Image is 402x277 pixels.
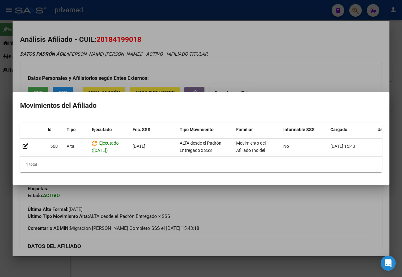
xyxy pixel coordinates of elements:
span: Ejecutado [92,127,112,132]
datatable-header-cell: Fec. SSS [130,123,177,136]
span: Familiar [236,127,253,132]
span: Id [48,127,52,132]
span: Fec. SSS [133,127,150,132]
span: [DATE] [133,144,145,149]
span: Tipo [67,127,76,132]
datatable-header-cell: Ejecutado [89,123,130,136]
span: Movimiento del Afiliado (no del grupo) [236,141,266,160]
span: Ejecutado ([DATE]) [92,141,119,153]
datatable-header-cell: Cargado [328,123,375,136]
span: Usuario [378,127,393,132]
datatable-header-cell: Tipo [64,123,89,136]
span: Alta [67,144,74,149]
span: No [283,144,289,149]
span: [DATE] 15:43 [330,144,355,149]
span: Cargado [330,127,347,132]
span: 1568 [48,144,58,149]
h2: Movimientos del Afiliado [20,100,382,112]
span: ALTA desde el Padrón Entregado x SSS [180,141,221,153]
span: Informable SSS [283,127,315,132]
div: 1 total [20,157,382,172]
datatable-header-cell: Informable SSS [281,123,328,136]
span: Tipo Movimiento [180,127,214,132]
datatable-header-cell: Id [45,123,64,136]
div: Open Intercom Messenger [381,256,396,271]
datatable-header-cell: Tipo Movimiento [177,123,234,136]
datatable-header-cell: Familiar [234,123,281,136]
